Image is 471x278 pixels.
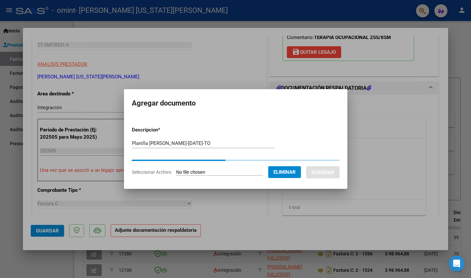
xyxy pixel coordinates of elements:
button: Guardar [306,166,340,178]
span: Eliminar [273,169,296,175]
button: Eliminar [268,166,301,178]
span: Guardar [311,169,334,175]
h2: Agregar documento [132,97,340,109]
div: Open Intercom Messenger [449,256,464,271]
span: Seleccionar Archivo [132,169,171,175]
p: Descripcion [132,126,194,134]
